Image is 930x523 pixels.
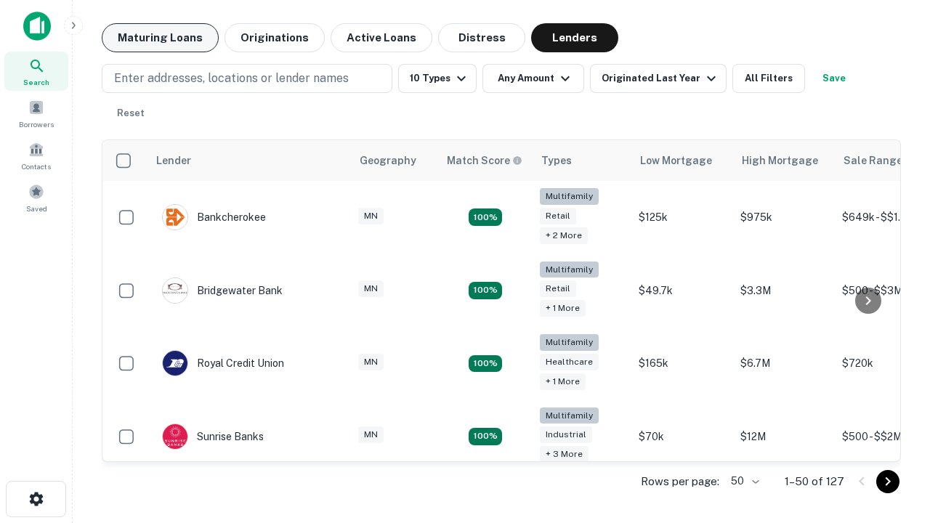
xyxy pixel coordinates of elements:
[540,261,599,278] div: Multifamily
[162,204,266,230] div: Bankcherokee
[533,140,631,181] th: Types
[540,373,586,390] div: + 1 more
[19,118,54,130] span: Borrowers
[358,280,384,297] div: MN
[631,254,733,328] td: $49.7k
[469,208,502,226] div: Matching Properties: 27, hasApolloMatch: undefined
[540,208,576,224] div: Retail
[469,428,502,445] div: Matching Properties: 27, hasApolloMatch: undefined
[162,350,284,376] div: Royal Credit Union
[631,327,733,400] td: $165k
[540,408,599,424] div: Multifamily
[114,70,349,87] p: Enter addresses, locations or lender names
[540,188,599,205] div: Multifamily
[156,152,191,169] div: Lender
[22,161,51,172] span: Contacts
[360,152,416,169] div: Geography
[163,424,187,449] img: picture
[108,99,154,128] button: Reset
[163,351,187,376] img: picture
[163,205,187,230] img: picture
[733,140,835,181] th: High Mortgage
[811,64,857,93] button: Save your search to get updates of matches that match your search criteria.
[641,473,719,490] p: Rows per page:
[540,446,589,463] div: + 3 more
[482,64,584,93] button: Any Amount
[102,23,219,52] button: Maturing Loans
[162,277,283,304] div: Bridgewater Bank
[876,470,899,493] button: Go to next page
[541,152,572,169] div: Types
[4,136,68,175] a: Contacts
[447,153,519,169] h6: Match Score
[147,140,351,181] th: Lender
[540,426,592,443] div: Industrial
[733,327,835,400] td: $6.7M
[844,152,902,169] div: Sale Range
[733,400,835,474] td: $12M
[23,76,49,88] span: Search
[640,152,712,169] div: Low Mortgage
[225,23,325,52] button: Originations
[540,280,576,297] div: Retail
[469,282,502,299] div: Matching Properties: 25, hasApolloMatch: undefined
[531,23,618,52] button: Lenders
[358,426,384,443] div: MN
[358,208,384,224] div: MN
[732,64,805,93] button: All Filters
[102,64,392,93] button: Enter addresses, locations or lender names
[438,140,533,181] th: Capitalize uses an advanced AI algorithm to match your search with the best lender. The match sco...
[540,354,599,370] div: Healthcare
[742,152,818,169] div: High Mortgage
[631,181,733,254] td: $125k
[602,70,720,87] div: Originated Last Year
[590,64,727,93] button: Originated Last Year
[785,473,844,490] p: 1–50 of 127
[540,334,599,351] div: Multifamily
[4,52,68,91] a: Search
[438,23,525,52] button: Distress
[540,227,588,244] div: + 2 more
[733,254,835,328] td: $3.3M
[857,360,930,430] iframe: Chat Widget
[4,178,68,217] a: Saved
[4,94,68,133] a: Borrowers
[26,203,47,214] span: Saved
[398,64,477,93] button: 10 Types
[733,181,835,254] td: $975k
[540,300,586,317] div: + 1 more
[725,471,761,492] div: 50
[631,140,733,181] th: Low Mortgage
[358,354,384,370] div: MN
[163,278,187,303] img: picture
[447,153,522,169] div: Capitalize uses an advanced AI algorithm to match your search with the best lender. The match sco...
[162,423,264,450] div: Sunrise Banks
[23,12,51,41] img: capitalize-icon.png
[351,140,438,181] th: Geography
[631,400,733,474] td: $70k
[331,23,432,52] button: Active Loans
[469,355,502,373] div: Matching Properties: 18, hasApolloMatch: undefined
